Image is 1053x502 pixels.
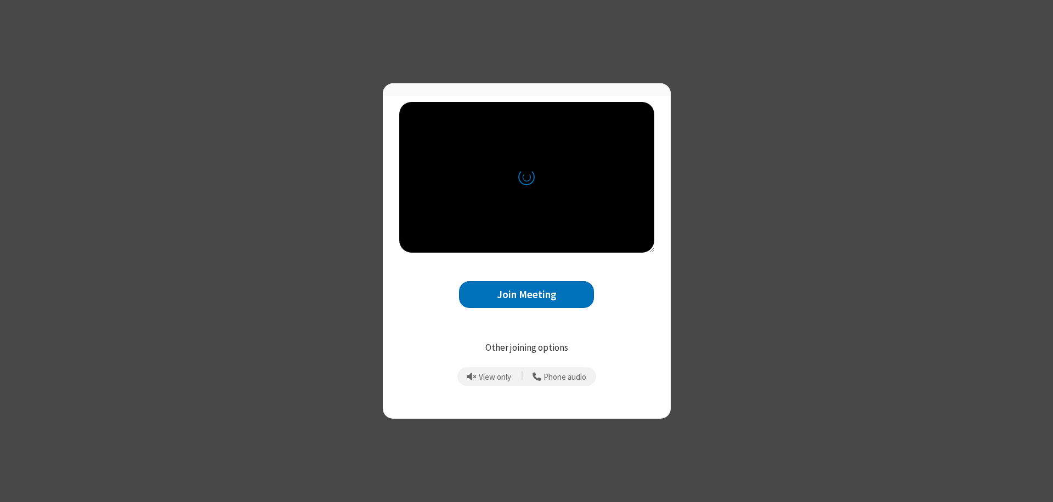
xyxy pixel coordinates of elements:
[479,373,511,382] span: View only
[529,367,591,386] button: Use your phone for mic and speaker while you view the meeting on this device.
[463,367,516,386] button: Prevent echo when there is already an active mic and speaker in the room.
[459,281,594,308] button: Join Meeting
[521,369,523,384] span: |
[399,341,654,355] p: Other joining options
[544,373,586,382] span: Phone audio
